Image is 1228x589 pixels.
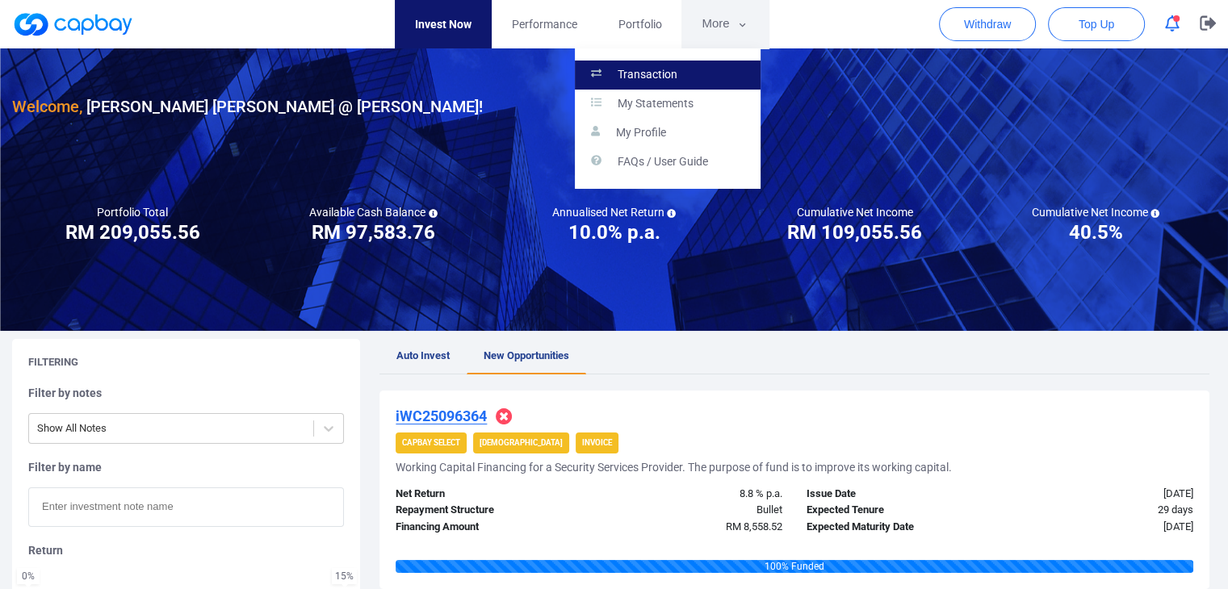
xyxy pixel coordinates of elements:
[618,97,694,111] p: My Statements
[618,155,708,169] p: FAQs / User Guide
[575,119,761,148] a: My Profile
[575,90,761,119] a: My Statements
[575,61,761,90] a: Transaction
[575,148,761,177] a: FAQs / User Guide
[618,68,677,82] p: Transaction
[616,126,666,140] p: My Profile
